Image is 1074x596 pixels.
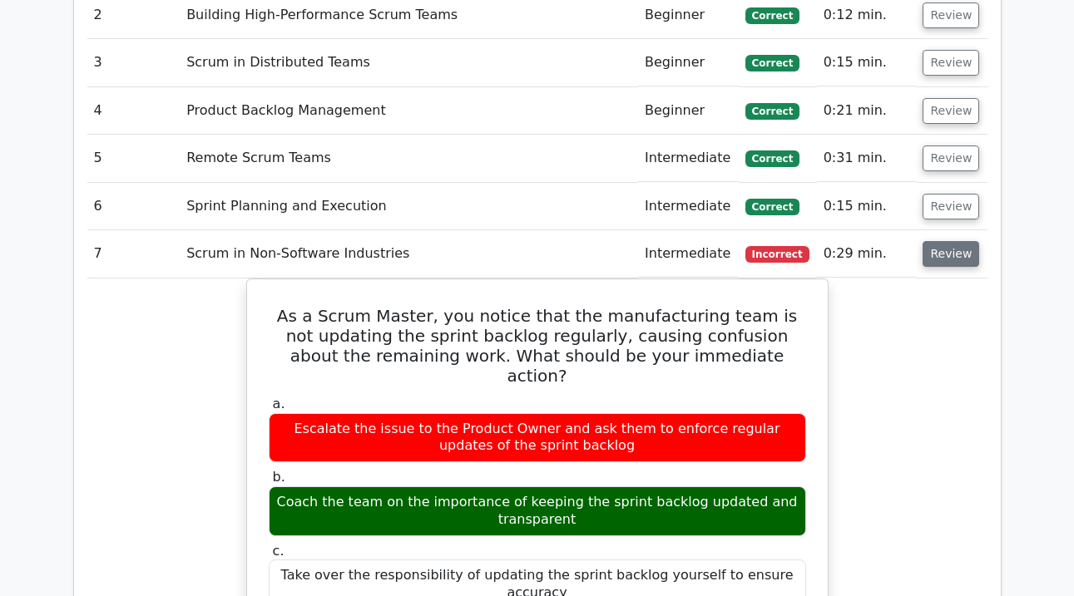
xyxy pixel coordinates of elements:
span: b. [273,469,285,485]
span: Correct [745,7,799,24]
td: Intermediate [638,183,739,230]
button: Review [923,2,979,28]
td: Intermediate [638,230,739,278]
span: a. [273,396,285,411]
td: 4 [87,87,181,135]
button: Review [923,194,979,219]
td: Scrum in Non-Software Industries [180,230,638,278]
td: Intermediate [638,135,739,182]
td: Product Backlog Management [180,87,638,135]
div: Escalate the issue to the Product Owner and ask them to enforce regular updates of the sprint bac... [269,413,806,463]
h5: As a Scrum Master, you notice that the manufacturing team is not updating the sprint backlog regu... [267,306,808,386]
td: Sprint Planning and Execution [180,183,638,230]
td: 0:15 min. [817,39,917,86]
td: Beginner [638,39,739,86]
span: c. [273,543,285,559]
td: 0:21 min. [817,87,917,135]
td: 5 [87,135,181,182]
td: 0:15 min. [817,183,917,230]
td: 3 [87,39,181,86]
td: 6 [87,183,181,230]
span: Incorrect [745,246,809,263]
div: Coach the team on the importance of keeping the sprint backlog updated and transparent [269,486,806,536]
td: 7 [87,230,181,278]
span: Correct [745,199,799,215]
button: Review [923,145,979,171]
span: Correct [745,150,799,167]
td: Beginner [638,87,739,135]
td: 0:29 min. [817,230,917,278]
span: Correct [745,103,799,120]
button: Review [923,98,979,124]
span: Correct [745,55,799,71]
button: Review [923,241,979,267]
button: Review [923,50,979,76]
td: 0:31 min. [817,135,917,182]
td: Remote Scrum Teams [180,135,638,182]
td: Scrum in Distributed Teams [180,39,638,86]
